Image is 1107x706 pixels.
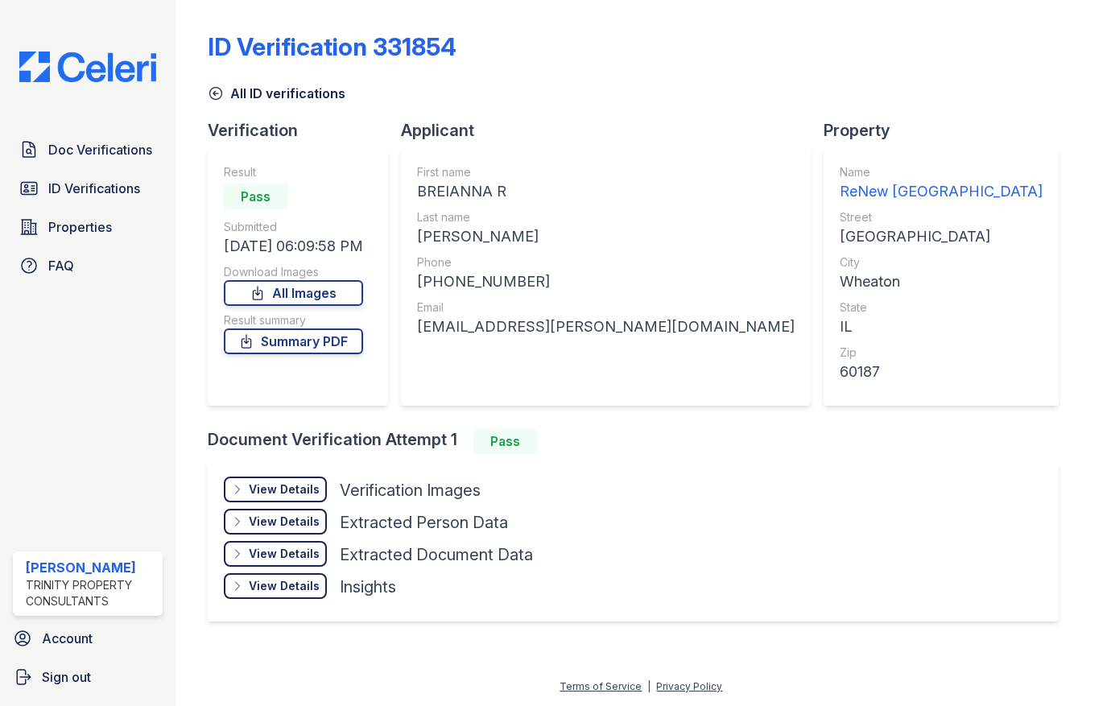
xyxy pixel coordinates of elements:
div: Pass [224,184,288,209]
div: Download Images [224,264,363,280]
span: Properties [48,217,112,237]
div: Name [840,164,1043,180]
div: ID Verification 331854 [208,32,456,61]
a: Doc Verifications [13,134,163,166]
div: Pass [473,428,538,454]
div: State [840,299,1043,316]
div: [PERSON_NAME] [417,225,795,248]
span: FAQ [48,256,74,275]
div: Zip [840,345,1043,361]
span: Account [42,629,93,648]
div: Street [840,209,1043,225]
a: All Images [224,280,363,306]
div: ReNew [GEOGRAPHIC_DATA] [840,180,1043,203]
div: Applicant [401,119,824,142]
div: Property [824,119,1072,142]
div: 60187 [840,361,1043,383]
div: City [840,254,1043,270]
a: Properties [13,211,163,243]
img: CE_Logo_Blue-a8612792a0a2168367f1c8372b55b34899dd931a85d93a1a3d3e32e68fde9ad4.png [6,52,169,82]
div: View Details [249,514,320,530]
div: Result summary [224,312,363,328]
a: Privacy Policy [656,680,722,692]
div: Extracted Person Data [340,511,508,534]
div: | [647,680,651,692]
a: Account [6,622,169,654]
div: Extracted Document Data [340,543,533,566]
div: Insights [340,576,396,598]
div: BREIANNA R [417,180,795,203]
div: [GEOGRAPHIC_DATA] [840,225,1043,248]
div: [EMAIL_ADDRESS][PERSON_NAME][DOMAIN_NAME] [417,316,795,338]
div: [DATE] 06:09:58 PM [224,235,363,258]
div: Last name [417,209,795,225]
div: View Details [249,578,320,594]
a: Summary PDF [224,328,363,354]
div: Document Verification Attempt 1 [208,428,1072,454]
a: ID Verifications [13,172,163,204]
div: [PERSON_NAME] [26,558,156,577]
div: Verification Images [340,479,481,502]
div: Verification [208,119,401,142]
div: Phone [417,254,795,270]
a: Sign out [6,661,169,693]
div: View Details [249,481,320,498]
div: [PHONE_NUMBER] [417,270,795,293]
iframe: chat widget [1039,642,1091,690]
a: Name ReNew [GEOGRAPHIC_DATA] [840,164,1043,203]
div: Email [417,299,795,316]
div: Wheaton [840,270,1043,293]
a: FAQ [13,250,163,282]
div: First name [417,164,795,180]
span: Doc Verifications [48,140,152,159]
div: View Details [249,546,320,562]
div: IL [840,316,1043,338]
div: Trinity Property Consultants [26,577,156,609]
span: Sign out [42,667,91,687]
div: Result [224,164,363,180]
a: Terms of Service [560,680,642,692]
div: Submitted [224,219,363,235]
a: All ID verifications [208,84,345,103]
span: ID Verifications [48,179,140,198]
